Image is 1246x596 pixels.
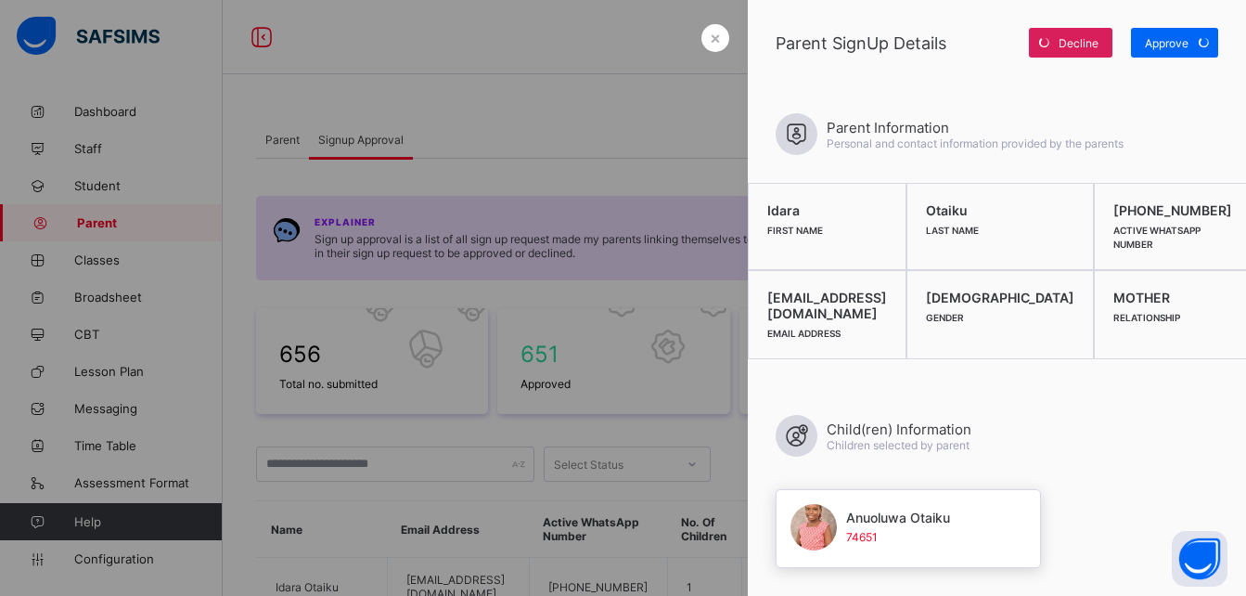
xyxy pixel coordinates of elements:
[776,33,1020,53] span: Parent SignUp Details
[1113,312,1180,323] span: Relationship
[1113,202,1232,218] span: [PHONE_NUMBER]
[827,438,970,452] span: Children selected by parent
[827,136,1124,150] span: Personal and contact information provided by the parents
[1113,290,1232,305] span: MOTHER
[767,290,887,321] span: [EMAIL_ADDRESS][DOMAIN_NAME]
[767,225,823,236] span: First Name
[827,119,1124,136] span: Parent Information
[1059,36,1098,50] span: Decline
[846,530,950,544] span: 74651
[846,510,950,525] span: Anuoluwa Otaiku
[1113,225,1201,250] span: Active WhatsApp Number
[1145,36,1188,50] span: Approve
[710,28,721,47] span: ×
[926,312,964,323] span: Gender
[827,421,971,438] span: Child(ren) Information
[926,202,1074,218] span: Otaiku
[926,225,979,236] span: Last Name
[767,202,887,218] span: Idara
[767,328,841,339] span: Email Address
[926,290,1074,305] span: [DEMOGRAPHIC_DATA]
[1172,531,1227,587] button: Open asap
